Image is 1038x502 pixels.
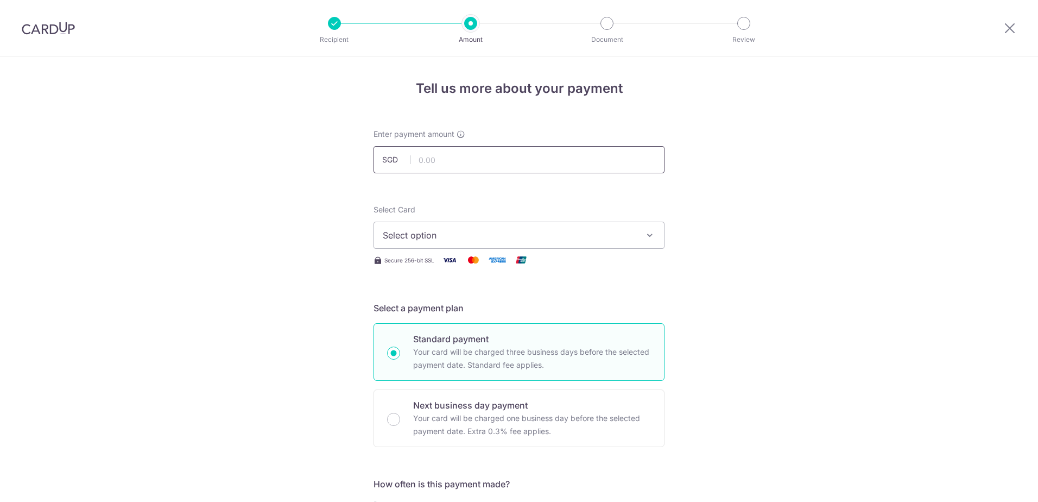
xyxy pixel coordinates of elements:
[510,253,532,267] img: Union Pay
[413,332,651,346] p: Standard payment
[486,253,508,267] img: American Express
[384,256,434,265] span: Secure 256-bit SSL
[22,22,75,35] img: CardUp
[413,346,651,372] p: Your card will be charged three business days before the selected payment date. Standard fee appl...
[374,146,664,173] input: 0.00
[382,154,410,165] span: SGD
[704,34,784,45] p: Review
[374,222,664,249] button: Select option
[374,205,415,214] span: translation missing: en.payables.payment_networks.credit_card.summary.labels.select_card
[383,229,636,242] span: Select option
[374,302,664,315] h5: Select a payment plan
[567,34,647,45] p: Document
[374,129,454,140] span: Enter payment amount
[413,412,651,438] p: Your card will be charged one business day before the selected payment date. Extra 0.3% fee applies.
[24,8,47,17] span: Help
[463,253,484,267] img: Mastercard
[374,478,664,491] h5: How often is this payment made?
[431,34,511,45] p: Amount
[374,79,664,98] h4: Tell us more about your payment
[294,34,375,45] p: Recipient
[413,399,651,412] p: Next business day payment
[439,253,460,267] img: Visa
